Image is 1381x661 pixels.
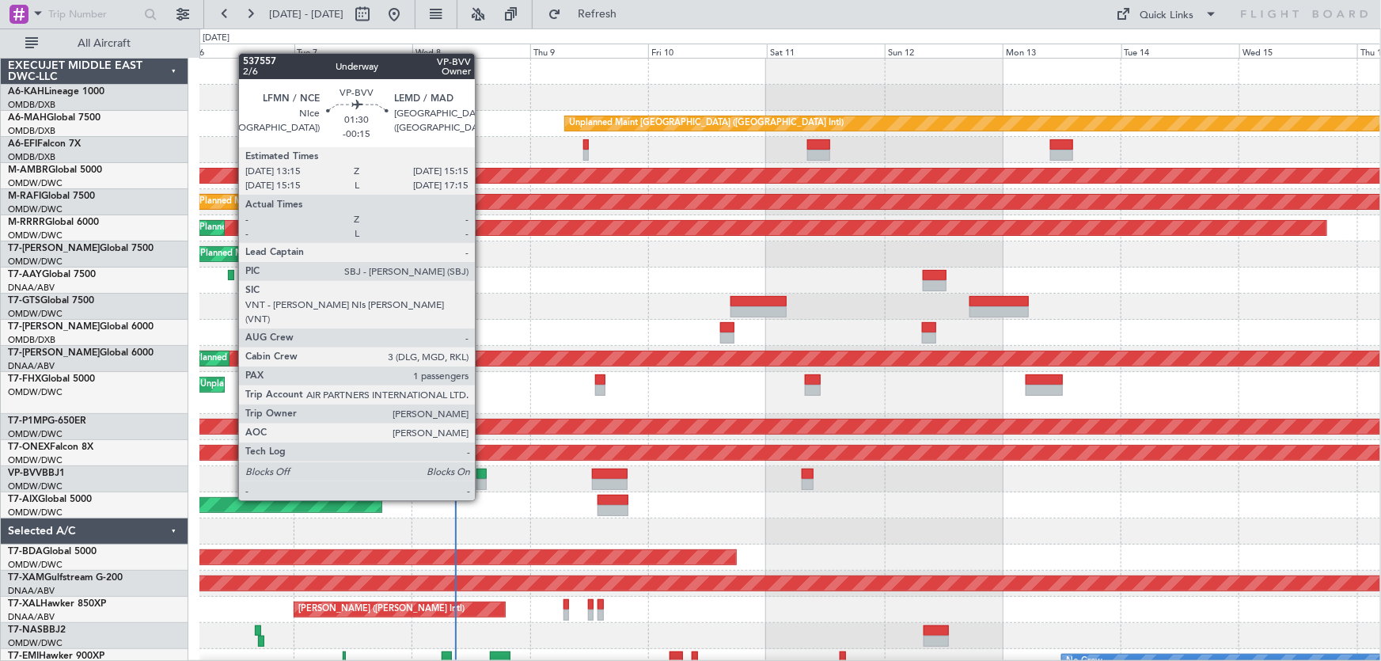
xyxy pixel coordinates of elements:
a: OMDW/DWC [8,507,63,519]
a: OMDW/DWC [8,203,63,215]
span: [DATE] - [DATE] [269,7,343,21]
span: T7-[PERSON_NAME] [8,322,100,332]
div: Unplanned Maint [GEOGRAPHIC_DATA] ([GEOGRAPHIC_DATA] Intl) [569,112,844,135]
a: T7-FHXGlobal 5000 [8,374,95,384]
span: T7-XAM [8,573,44,583]
button: Refresh [541,2,635,27]
span: M-AMBR [8,165,48,175]
a: A6-KAHLineage 1000 [8,87,104,97]
a: OMDB/DXB [8,334,55,346]
a: A6-EFIFalcon 7X [8,139,81,149]
a: OMDW/DWC [8,256,63,268]
span: T7-EMI [8,652,39,661]
div: Wed 15 [1239,44,1357,58]
div: Mon 13 [1003,44,1121,58]
a: M-AMBRGlobal 5000 [8,165,102,175]
a: OMDW/DWC [8,230,63,241]
a: T7-[PERSON_NAME]Global 6000 [8,348,154,358]
span: All Aircraft [41,38,167,49]
span: T7-P1MP [8,416,47,426]
div: Wed 8 [412,44,530,58]
a: T7-GTSGlobal 7500 [8,296,94,306]
span: A6-KAH [8,87,44,97]
a: VP-BVVBBJ1 [8,469,65,478]
a: T7-[PERSON_NAME]Global 6000 [8,322,154,332]
a: T7-XAMGulfstream G-200 [8,573,123,583]
div: Tue 14 [1121,44,1239,58]
span: VP-BVV [8,469,42,478]
div: Planned Maint Dubai (Al Maktoum Intl) [199,190,355,214]
div: Tue 7 [294,44,412,58]
a: T7-XALHawker 850XP [8,599,106,609]
span: T7-BDA [8,547,43,557]
div: Sat 11 [767,44,885,58]
span: T7-FHX [8,374,41,384]
a: DNAA/ABV [8,585,55,597]
span: T7-NAS [8,625,43,635]
span: A6-MAH [8,113,47,123]
div: Quick Links [1140,8,1194,24]
a: DNAA/ABV [8,282,55,294]
a: OMDB/DXB [8,99,55,111]
div: Planned Maint Dubai (Al Maktoum Intl) [200,242,356,266]
span: M-RAFI [8,192,41,201]
a: A6-MAHGlobal 7500 [8,113,101,123]
span: T7-AAY [8,270,42,279]
a: OMDW/DWC [8,481,63,492]
a: OMDB/DXB [8,125,55,137]
a: OMDW/DWC [8,386,63,398]
span: A6-EFI [8,139,37,149]
span: T7-XAL [8,599,40,609]
div: Sun 12 [885,44,1003,58]
span: M-RRRR [8,218,45,227]
a: DNAA/ABV [8,360,55,372]
div: [PERSON_NAME] ([PERSON_NAME] Intl) [298,598,465,621]
span: T7-AIX [8,495,38,504]
a: DNAA/ABV [8,611,55,623]
div: Planned Maint Dubai (Al Maktoum Intl) [199,216,355,240]
a: OMDW/DWC [8,308,63,320]
input: Trip Number [48,2,139,26]
a: T7-AIXGlobal 5000 [8,495,92,504]
span: T7-[PERSON_NAME] [8,348,100,358]
span: Refresh [564,9,631,20]
button: All Aircraft [17,31,172,56]
div: Fri 10 [648,44,766,58]
a: OMDB/DXB [8,151,55,163]
a: T7-P1MPG-650ER [8,416,86,426]
a: OMDW/DWC [8,454,63,466]
a: OMDW/DWC [8,637,63,649]
a: T7-AAYGlobal 7500 [8,270,96,279]
span: T7-[PERSON_NAME] [8,244,100,253]
div: Thu 9 [530,44,648,58]
div: Mon 6 [176,44,294,58]
a: T7-NASBBJ2 [8,625,66,635]
a: T7-ONEXFalcon 8X [8,443,93,452]
a: T7-BDAGlobal 5000 [8,547,97,557]
div: [DATE] [203,32,230,45]
div: Planned Maint Dubai (Al Maktoum Intl) [317,190,473,214]
a: M-RRRRGlobal 6000 [8,218,99,227]
a: OMDW/DWC [8,428,63,440]
a: M-RAFIGlobal 7500 [8,192,95,201]
span: T7-GTS [8,296,40,306]
div: Unplanned Maint [GEOGRAPHIC_DATA] (Al Maktoum Intl) [200,373,434,397]
button: Quick Links [1109,2,1226,27]
a: T7-[PERSON_NAME]Global 7500 [8,244,154,253]
span: T7-ONEX [8,443,50,452]
a: OMDW/DWC [8,559,63,571]
a: OMDW/DWC [8,177,63,189]
a: T7-EMIHawker 900XP [8,652,104,661]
